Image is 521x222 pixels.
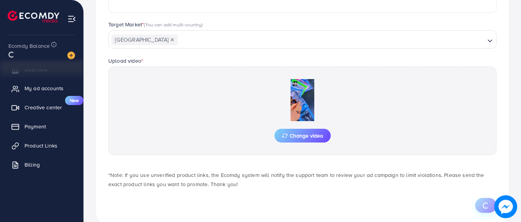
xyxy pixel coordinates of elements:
[24,161,40,169] span: Billing
[24,142,57,149] span: Product Links
[178,34,484,46] input: Search for option
[24,123,46,130] span: Payment
[111,34,178,45] span: [GEOGRAPHIC_DATA]
[24,84,64,92] span: My ad accounts
[282,133,323,138] span: Change video
[6,138,78,153] a: Product Links
[67,52,75,59] img: image
[6,100,78,115] a: Creative centerNew
[108,30,497,49] div: Search for option
[170,38,174,42] button: Deselect Pakistan
[6,62,78,77] a: Overview
[108,170,497,189] p: *Note: If you use unverified product links, the Ecomdy system will notify the support team to rev...
[144,21,203,28] span: (You can add multi-country)
[6,157,78,172] a: Billing
[24,66,47,73] span: Overview
[8,42,50,50] span: Ecomdy Balance
[6,81,78,96] a: My ad accounts
[108,21,203,28] label: Target Market
[65,96,83,105] span: New
[494,195,517,218] img: image
[8,11,59,23] img: logo
[274,129,331,143] button: Change video
[6,119,78,134] a: Payment
[264,79,341,121] img: Preview Image
[24,104,62,111] span: Creative center
[108,57,143,65] label: Upload video
[67,15,76,23] img: menu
